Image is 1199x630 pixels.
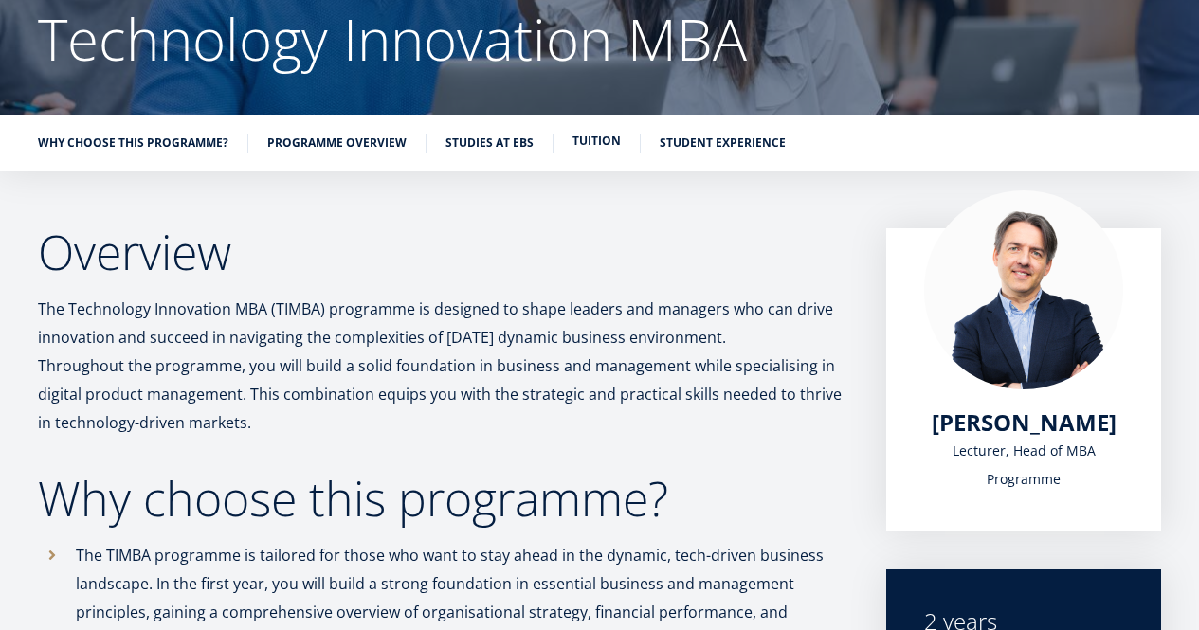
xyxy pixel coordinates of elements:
[38,228,848,276] h2: Overview
[572,132,621,151] a: Tuition
[38,475,848,522] h2: Why choose this programme?
[38,134,228,153] a: Why choose this programme?
[5,289,17,301] input: Two-year MBA
[924,190,1123,389] img: Marko Rillo
[660,134,786,153] a: Student experience
[22,263,176,280] span: One-year MBA (in Estonian)
[924,437,1123,494] div: Lecturer, Head of MBA Programme
[22,313,182,330] span: Technology Innovation MBA
[22,288,103,305] span: Two-year MBA
[5,264,17,277] input: One-year MBA (in Estonian)
[450,1,511,18] span: Last Name
[932,408,1117,437] a: [PERSON_NAME]
[38,295,848,437] p: The Technology Innovation MBA (TIMBA) programme is designed to shape leaders and managers who can...
[267,134,407,153] a: Programme overview
[445,134,534,153] a: Studies at EBS
[932,406,1117,438] span: [PERSON_NAME]
[5,314,17,326] input: Technology Innovation MBA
